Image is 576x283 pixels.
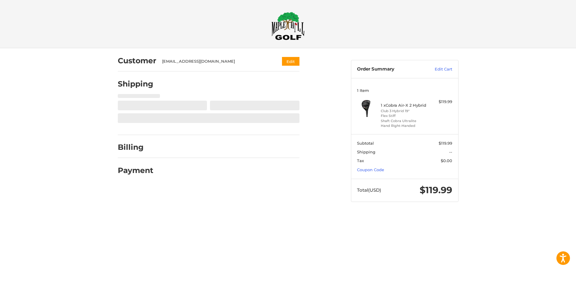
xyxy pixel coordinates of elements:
h2: Payment [118,166,153,175]
div: $119.99 [428,99,452,105]
span: $0.00 [441,158,452,163]
li: Shaft Cobra Ultralite [381,118,427,124]
h2: Shipping [118,79,153,89]
span: $119.99 [439,141,452,146]
h3: Order Summary [357,66,422,72]
div: [EMAIL_ADDRESS][DOMAIN_NAME] [162,58,270,64]
h3: 1 Item [357,88,452,93]
li: Flex Stiff [381,113,427,118]
iframe: Google Customer Reviews [526,267,576,283]
span: $119.99 [420,184,452,196]
span: Shipping [357,149,375,154]
h2: Customer [118,56,156,65]
li: Hand Right-Handed [381,123,427,128]
li: Club 3 Hybrid 19° [381,108,427,114]
h4: 1 x Cobra Air-X 2 Hybrid [381,103,427,108]
span: Subtotal [357,141,374,146]
span: Total (USD) [357,187,381,193]
a: Edit Cart [422,66,452,72]
a: Coupon Code [357,167,384,172]
img: Maple Hill Golf [271,12,305,40]
button: Edit [282,57,299,66]
span: -- [449,149,452,154]
span: Tax [357,158,364,163]
h2: Billing [118,143,153,152]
